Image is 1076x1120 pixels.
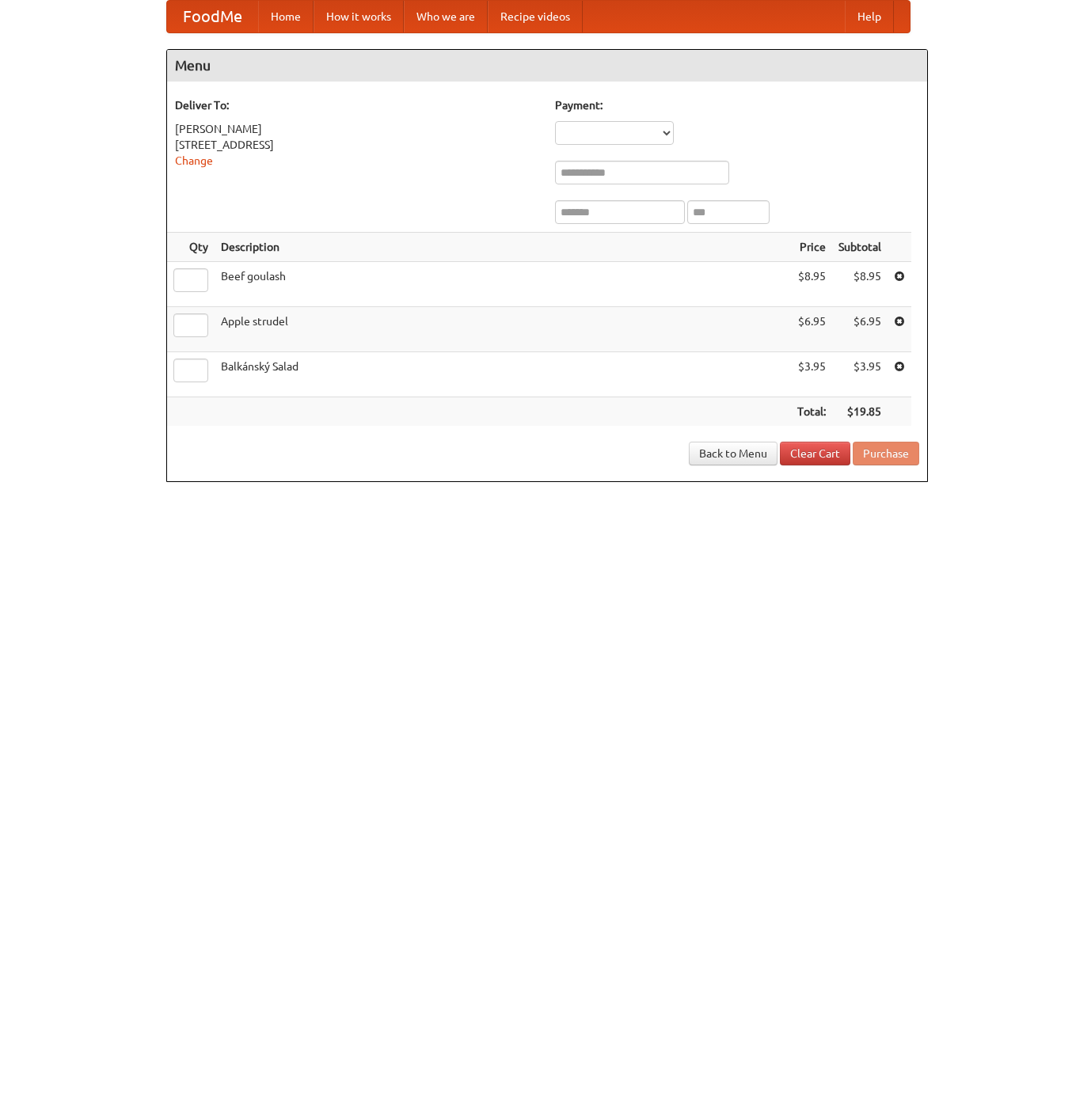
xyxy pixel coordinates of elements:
[832,397,888,427] th: $19.85
[215,233,791,262] th: Description
[832,233,888,262] th: Subtotal
[215,262,791,307] td: Beef goulash
[791,307,832,352] td: $6.95
[791,397,832,427] th: Total:
[167,233,215,262] th: Qty
[215,352,791,397] td: Balkánský Salad
[832,262,888,307] td: $8.95
[555,97,919,113] h5: Payment:
[689,442,778,465] a: Back to Menu
[175,121,539,137] div: [PERSON_NAME]
[791,352,832,397] td: $3.95
[314,1,404,32] a: How it works
[175,137,539,153] div: [STREET_ADDRESS]
[488,1,583,32] a: Recipe videos
[167,50,927,82] h4: Menu
[791,262,832,307] td: $8.95
[845,1,894,32] a: Help
[258,1,314,32] a: Home
[853,442,919,465] button: Purchase
[404,1,488,32] a: Who we are
[175,154,213,167] a: Change
[791,233,832,262] th: Price
[832,352,888,397] td: $3.95
[780,442,850,465] a: Clear Cart
[167,1,258,32] a: FoodMe
[832,307,888,352] td: $6.95
[175,97,539,113] h5: Deliver To:
[215,307,791,352] td: Apple strudel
